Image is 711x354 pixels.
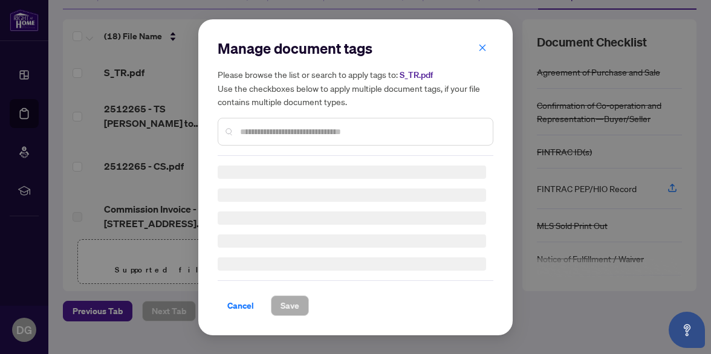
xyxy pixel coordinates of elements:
button: Cancel [218,295,264,316]
span: close [478,43,487,51]
button: Open asap [669,312,705,348]
span: S_TR.pdf [400,69,433,80]
span: Cancel [227,296,254,315]
h2: Manage document tags [218,39,493,58]
button: Save [271,295,309,316]
h5: Please browse the list or search to apply tags to: Use the checkboxes below to apply multiple doc... [218,68,493,108]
